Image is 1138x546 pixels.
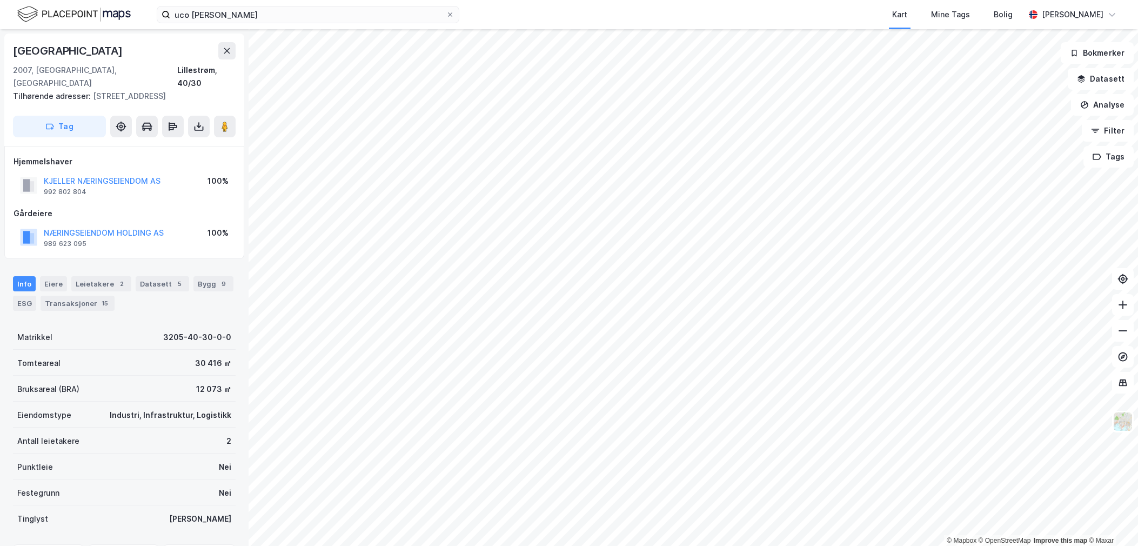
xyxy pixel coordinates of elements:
[1042,8,1103,21] div: [PERSON_NAME]
[99,298,110,309] div: 15
[1083,146,1134,168] button: Tags
[17,409,71,422] div: Eiendomstype
[195,357,231,370] div: 30 416 ㎡
[226,435,231,448] div: 2
[1084,494,1138,546] div: Kontrollprogram for chat
[947,537,976,544] a: Mapbox
[17,461,53,474] div: Punktleie
[44,188,86,196] div: 992 802 804
[17,383,79,396] div: Bruksareal (BRA)
[1061,42,1134,64] button: Bokmerker
[218,278,229,289] div: 9
[13,91,93,101] span: Tilhørende adresser:
[174,278,185,289] div: 5
[193,276,233,291] div: Bygg
[931,8,970,21] div: Mine Tags
[979,537,1031,544] a: OpenStreetMap
[163,331,231,344] div: 3205-40-30-0-0
[17,512,48,525] div: Tinglyst
[169,512,231,525] div: [PERSON_NAME]
[13,116,106,137] button: Tag
[1034,537,1087,544] a: Improve this map
[1082,120,1134,142] button: Filter
[207,227,229,239] div: 100%
[17,435,79,448] div: Antall leietakere
[40,276,67,291] div: Eiere
[44,239,86,248] div: 989 623 095
[71,276,131,291] div: Leietakere
[13,90,227,103] div: [STREET_ADDRESS]
[219,461,231,474] div: Nei
[13,276,36,291] div: Info
[13,296,36,311] div: ESG
[41,296,115,311] div: Transaksjoner
[17,487,59,500] div: Festegrunn
[1071,94,1134,116] button: Analyse
[219,487,231,500] div: Nei
[177,64,236,90] div: Lillestrøm, 40/30
[17,331,52,344] div: Matrikkel
[136,276,189,291] div: Datasett
[14,155,235,168] div: Hjemmelshaver
[17,357,61,370] div: Tomteareal
[110,409,231,422] div: Industri, Infrastruktur, Logistikk
[170,6,446,23] input: Søk på adresse, matrikkel, gårdeiere, leietakere eller personer
[17,5,131,24] img: logo.f888ab2527a4732fd821a326f86c7f29.svg
[1068,68,1134,90] button: Datasett
[1113,411,1133,432] img: Z
[14,207,235,220] div: Gårdeiere
[892,8,907,21] div: Kart
[116,278,127,289] div: 2
[1084,494,1138,546] iframe: Chat Widget
[13,42,125,59] div: [GEOGRAPHIC_DATA]
[994,8,1013,21] div: Bolig
[13,64,177,90] div: 2007, [GEOGRAPHIC_DATA], [GEOGRAPHIC_DATA]
[196,383,231,396] div: 12 073 ㎡
[207,175,229,188] div: 100%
